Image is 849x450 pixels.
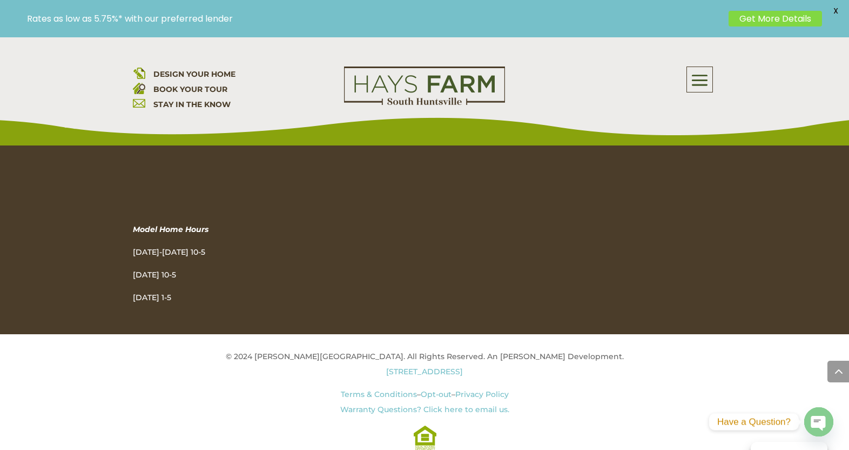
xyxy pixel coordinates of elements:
[341,389,417,399] a: Terms & Conditions
[133,387,716,417] p: – –
[153,84,227,94] a: BOOK YOUR TOUR
[27,14,723,24] p: Rates as low as 5.75%* with our preferred lender
[729,11,822,27] a: Get More Details
[133,290,408,305] p: [DATE] 1-5
[153,69,235,79] a: DESIGN YOUR HOME
[455,389,509,399] a: Privacy Policy
[133,224,208,234] em: Model Home Hours
[340,405,509,414] a: Warranty Questions? Click here to email us.
[827,3,844,19] span: X
[421,389,452,399] a: Opt-out
[153,100,231,109] a: STAY IN THE KNOW
[133,349,716,387] p: © 2024 [PERSON_NAME][GEOGRAPHIC_DATA]. All Rights Reserved. An [PERSON_NAME] Development.
[133,244,408,267] p: [DATE]-[DATE] 10-5
[133,67,145,79] img: design your home
[386,367,463,376] a: [STREET_ADDRESS]
[344,67,505,105] img: Logo
[344,98,505,108] a: hays farm homes huntsville development
[133,267,408,290] p: [DATE] 10-5
[413,425,436,450] img: EqualHousingLogo
[133,82,145,94] img: book your home tour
